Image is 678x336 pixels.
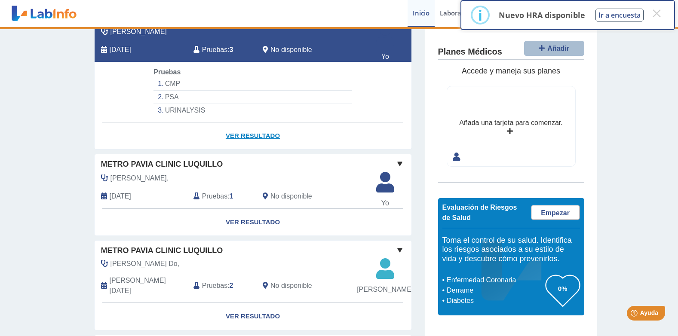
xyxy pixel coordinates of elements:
[153,104,352,117] li: URINALYSIS
[187,275,256,296] div: :
[270,281,312,291] span: No disponible
[459,118,562,128] div: Añada una tarjeta para comenzar.
[230,282,233,289] b: 2
[187,190,256,202] div: :
[371,198,399,208] span: Yo
[445,275,546,285] li: Enfermedad Coronaria
[438,47,502,57] h4: Planes Médicos
[202,191,227,202] span: Pruebas
[531,205,580,220] a: Empezar
[371,52,399,62] span: Yo
[445,296,546,306] li: Diabetes
[202,45,227,55] span: Pruebas
[601,302,669,327] iframe: Help widget launcher
[101,245,223,257] span: Metro Pavia Clinic Luquillo
[270,45,312,55] span: No disponible
[153,91,352,104] li: PSA
[442,204,517,221] span: Evaluación de Riesgos de Salud
[95,122,411,150] a: Ver Resultado
[595,9,644,21] button: Ir a encuesta
[153,77,352,91] li: CMP
[110,275,187,296] span: 2025-01-15
[478,7,482,23] div: i
[187,44,256,55] div: :
[445,285,546,296] li: Derrame
[499,10,585,20] p: Nuevo HRA disponible
[524,41,584,56] button: Añadir
[202,281,227,291] span: Pruebas
[442,236,580,264] h5: Toma el control de su salud. Identifica los riesgos asociados a su estilo de vida y descubre cómo...
[110,259,179,269] span: Torres Santo Do,
[270,191,312,202] span: No disponible
[547,45,569,52] span: Añadir
[462,67,560,75] span: Accede y maneja sus planes
[649,6,664,21] button: Close this dialog
[546,283,580,294] h3: 0%
[110,27,167,37] span: Rodríguez, Carlos
[101,159,223,170] span: Metro Pavia Clinic Luquillo
[95,209,411,236] a: Ver Resultado
[110,173,169,183] span: Rodríguez,
[357,284,413,295] span: [PERSON_NAME]
[95,303,411,330] a: Ver Resultado
[110,45,131,55] span: 2025-09-19
[230,192,233,200] b: 1
[230,46,233,53] b: 3
[110,191,131,202] span: 2025-04-04
[153,68,181,76] span: Pruebas
[541,209,570,217] span: Empezar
